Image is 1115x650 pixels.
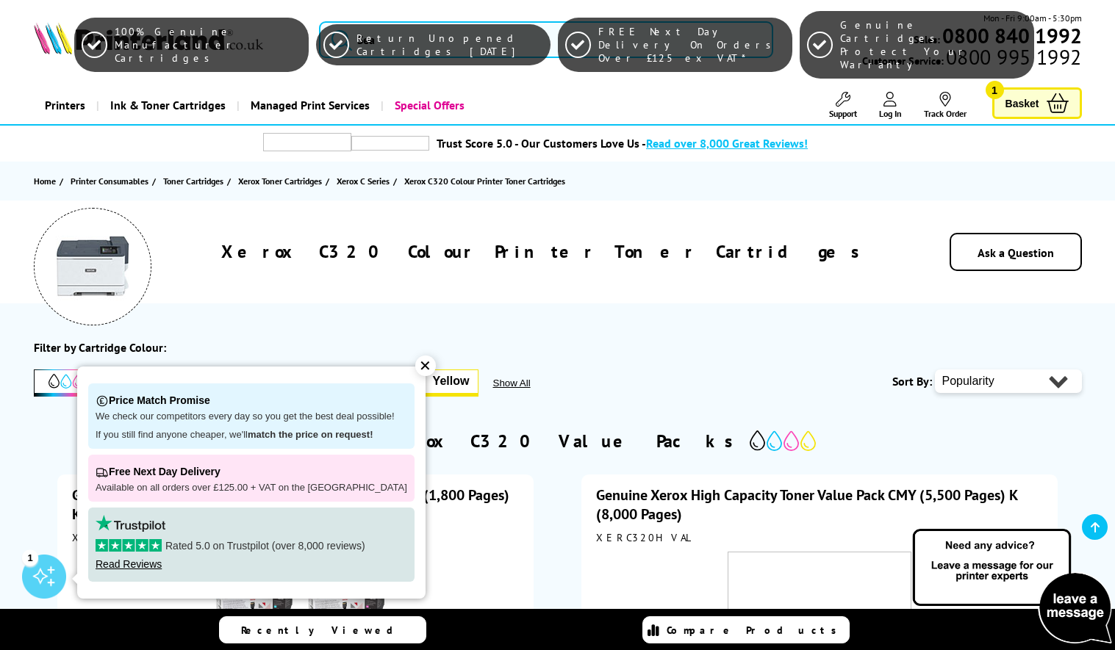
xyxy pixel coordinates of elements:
[598,25,784,65] span: FREE Next Day Delivery On Orders Over £125 ex VAT*
[642,616,850,643] a: Compare Products
[493,378,570,389] button: Show All
[986,81,1004,99] span: 1
[356,32,542,58] span: Return Unopened Cartridges [DATE]
[840,18,1026,71] span: Genuine Cartridges Protect Your Warranty
[924,92,967,119] a: Track Order
[909,527,1115,647] img: Open Live Chat window
[56,230,129,303] img: Xerox C320 Colour Printer Toner Cartridges
[96,539,407,552] p: Rated 5.0 on Trustpilot (over 8,000 reviews)
[596,485,1017,524] a: Genuine Xerox High Capacity Toner Value Pack CMY (5,500 Pages) K (8,000 Pages)
[163,173,227,189] a: Toner Cartridges
[96,411,407,423] p: We check our competitors every day so you get the best deal possible!
[829,108,857,119] span: Support
[415,355,436,376] div: ✕
[34,173,60,189] a: Home
[96,515,165,532] img: trustpilot rating
[96,429,407,441] p: If you still find anyone cheaper, we'll
[879,92,902,119] a: Log In
[163,173,223,189] span: Toner Cartridges
[433,375,470,388] span: Yellow
[248,429,373,440] strong: match the price on request!
[238,173,322,189] span: Xerox Toner Cartridges
[337,173,390,189] span: Xerox C Series
[992,87,1082,119] a: Basket 1
[96,482,407,494] p: Available on all orders over £125.00 + VAT on the [GEOGRAPHIC_DATA]
[596,531,1044,544] div: XERC320HVAL
[978,245,1054,260] a: Ask a Question
[381,87,476,124] a: Special Offers
[96,539,162,552] img: stars-5.svg
[373,430,742,452] h2: Xerox C320 Value Packs
[351,136,429,151] img: trustpilot rating
[96,462,407,482] p: Free Next Day Delivery
[221,240,869,263] h1: Xerox C320 Colour Printer Toner Cartridges
[667,624,845,637] span: Compare Products
[437,136,808,151] a: Trust Score 5.0 - Our Customers Love Us -Read over 8,000 Great Reviews!
[219,616,426,643] a: Recently Viewed
[401,369,478,397] button: Yellow
[829,92,857,119] a: Support
[71,173,148,189] span: Printer Consumables
[337,173,393,189] a: Xerox C Series
[110,87,226,124] span: Ink & Toner Cartridges
[22,549,38,566] div: 1
[72,485,509,524] a: Genuine Xerox Standard Capacity Toner Value Pack CMY (1,800 Pages) K (2,200 Pages)
[646,136,808,151] span: Read over 8,000 Great Reviews!
[237,87,381,124] a: Managed Print Services
[96,558,162,570] a: Read Reviews
[1005,93,1039,113] span: Basket
[115,25,301,65] span: 100% Genuine Manufacturer Cartridges
[238,173,326,189] a: Xerox Toner Cartridges
[72,531,520,544] div: XERC320VAL
[241,624,408,637] span: Recently Viewed
[34,340,166,355] div: Filter by Cartridge Colour:
[879,108,902,119] span: Log In
[71,173,152,189] a: Printer Consumables
[263,133,351,151] img: trustpilot rating
[96,391,407,411] p: Price Match Promise
[34,87,96,124] a: Printers
[892,374,932,389] span: Sort By:
[404,176,565,187] span: Xerox C320 Colour Printer Toner Cartridges
[96,87,237,124] a: Ink & Toner Cartridges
